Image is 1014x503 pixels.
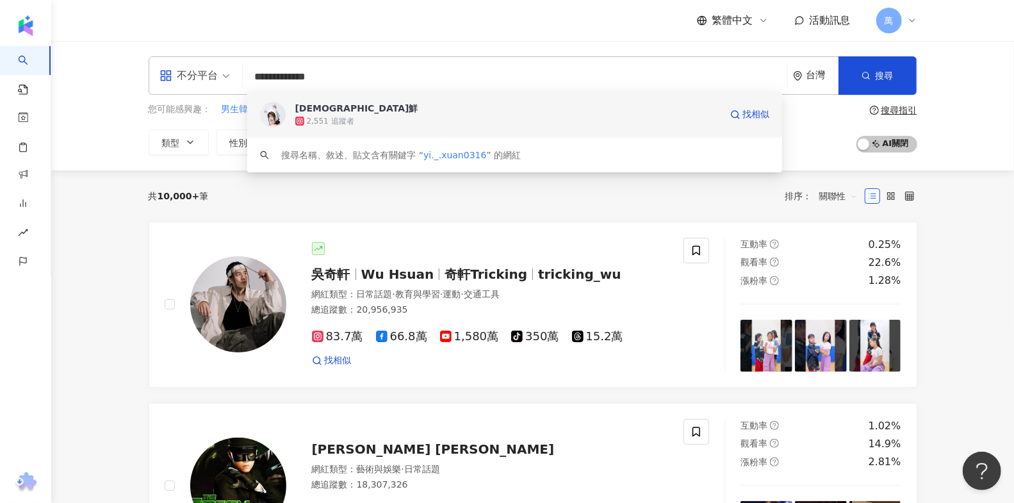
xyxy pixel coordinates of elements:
[149,129,209,155] button: 類型
[770,421,779,430] span: question-circle
[15,15,36,36] img: logo icon
[312,463,669,476] div: 網紅類型 ：
[869,455,901,469] div: 2.81%
[282,148,521,162] div: 搜尋名稱、敘述、貼文含有關鍵字 “ ” 的網紅
[849,320,901,372] img: post-image
[740,457,767,467] span: 漲粉率
[260,151,269,160] span: search
[393,289,395,299] span: ·
[361,267,434,282] span: Wu Hsuan
[869,274,901,288] div: 1.28%
[869,419,901,433] div: 1.02%
[404,464,440,474] span: 日常話題
[159,65,218,86] div: 不分平台
[423,150,486,160] span: yi._.xuan0316
[770,240,779,249] span: question-circle
[881,105,917,115] div: 搜尋指引
[810,14,851,26] span: 活動訊息
[162,138,180,148] span: 類型
[325,354,352,367] span: 找相似
[312,330,363,343] span: 83.7萬
[190,256,286,352] img: KOL Avatar
[159,69,172,82] span: appstore
[395,289,440,299] span: 教育與學習
[730,102,770,128] a: 找相似
[870,106,879,115] span: question-circle
[770,458,779,466] span: question-circle
[222,103,309,116] span: 男生韓系紋理燙(ง'̀-'́)ง
[217,129,277,155] button: 性別
[357,464,402,474] span: 藝術與娛樂
[838,56,917,95] button: 搜尋
[740,239,767,249] span: 互動率
[312,288,669,301] div: 網紅類型 ：
[806,70,838,81] div: 台灣
[740,320,792,372] img: post-image
[260,102,286,128] img: KOL Avatar
[743,108,770,121] span: 找相似
[376,330,427,343] span: 66.8萬
[785,186,865,206] div: 排序：
[464,289,500,299] span: 交通工具
[740,438,767,449] span: 觀看率
[312,304,669,317] div: 總追蹤數 ： 20,956,935
[869,256,901,270] div: 22.6%
[230,138,248,148] span: 性別
[312,354,352,367] a: 找相似
[357,289,393,299] span: 日常話題
[795,320,847,372] img: post-image
[511,330,559,343] span: 350萬
[295,102,418,115] div: [DEMOGRAPHIC_DATA]鮮
[740,276,767,286] span: 漲粉率
[13,472,38,493] img: chrome extension
[443,289,461,299] span: 運動
[572,330,623,343] span: 15.2萬
[712,13,753,28] span: 繁體中文
[307,116,354,127] div: 2,551 追蹤者
[18,46,44,96] a: search
[538,267,621,282] span: tricking_wu
[158,191,200,201] span: 10,000+
[149,103,211,116] span: 您可能感興趣：
[770,276,779,285] span: question-circle
[149,222,917,388] a: KOL Avatar吳奇軒Wu Hsuan奇軒Trickingtricking_wu網紅類型：日常話題·教育與學習·運動·交通工具總追蹤數：20,956,93583.7萬66.8萬1,580萬3...
[445,267,527,282] span: 奇軒Tricking
[149,191,209,201] div: 共 筆
[440,330,499,343] span: 1,580萬
[770,258,779,267] span: question-circle
[312,441,555,457] span: [PERSON_NAME] [PERSON_NAME]
[869,437,901,451] div: 14.9%
[770,439,779,448] span: question-circle
[312,479,669,491] div: 總追蹤數 ： 18,307,326
[402,464,404,474] span: ·
[885,13,894,28] span: 萬
[221,103,309,117] button: 男生韓系紋理燙(ง'̀-'́)ง
[876,70,894,81] span: 搜尋
[793,71,803,81] span: environment
[312,267,350,282] span: 吳奇軒
[819,186,858,206] span: 關聯性
[963,452,1001,490] iframe: Help Scout Beacon - Open
[740,420,767,431] span: 互動率
[461,289,463,299] span: ·
[740,257,767,267] span: 觀看率
[18,220,28,249] span: rise
[869,238,901,252] div: 0.25%
[440,289,443,299] span: ·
